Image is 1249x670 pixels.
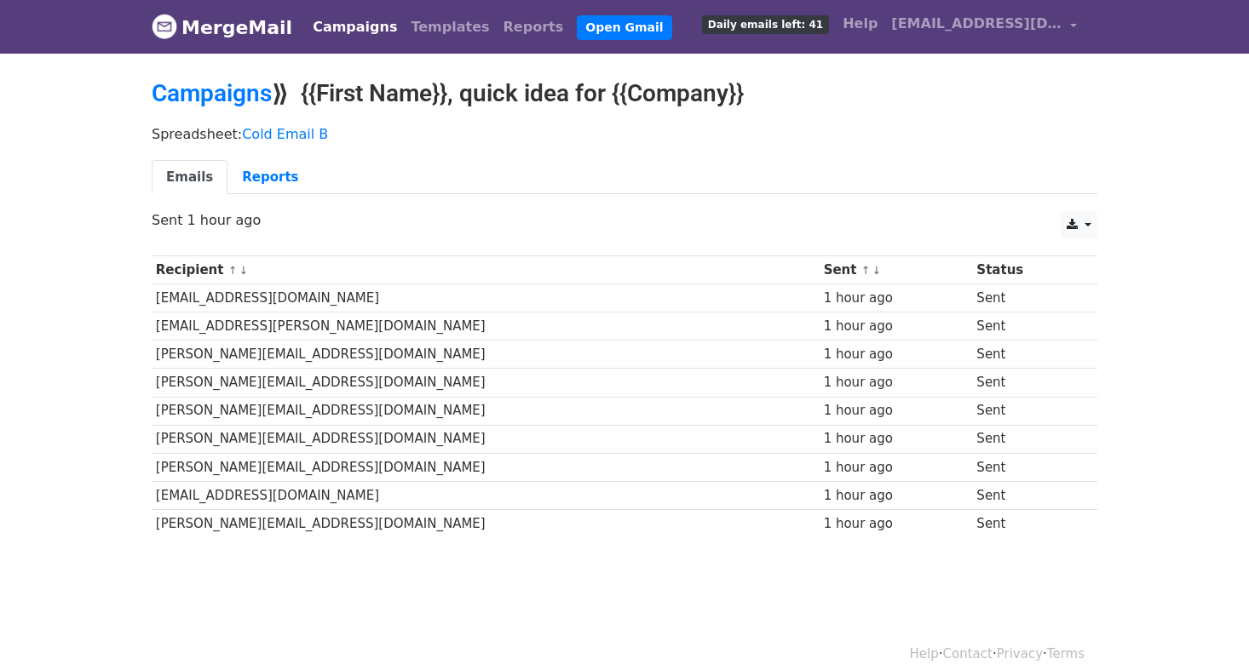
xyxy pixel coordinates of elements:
[891,14,1062,34] span: [EMAIL_ADDRESS][DOMAIN_NAME]
[702,15,829,34] span: Daily emails left: 41
[152,481,820,509] td: [EMAIL_ADDRESS][DOMAIN_NAME]
[497,10,571,44] a: Reports
[152,397,820,425] td: [PERSON_NAME][EMAIL_ADDRESS][DOMAIN_NAME]
[228,264,238,277] a: ↑
[861,264,871,277] a: ↑
[152,160,227,195] a: Emails
[152,211,1097,229] p: Sent 1 hour ago
[973,369,1081,397] td: Sent
[973,284,1081,312] td: Sent
[884,7,1084,47] a: [EMAIL_ADDRESS][DOMAIN_NAME]
[152,14,177,39] img: MergeMail logo
[152,425,820,453] td: [PERSON_NAME][EMAIL_ADDRESS][DOMAIN_NAME]
[824,317,969,336] div: 1 hour ago
[820,256,973,284] th: Sent
[152,509,820,537] td: [PERSON_NAME][EMAIL_ADDRESS][DOMAIN_NAME]
[152,125,1097,143] p: Spreadsheet:
[152,341,820,369] td: [PERSON_NAME][EMAIL_ADDRESS][DOMAIN_NAME]
[973,481,1081,509] td: Sent
[152,79,1097,108] h2: ⟫ {{First Name}}, quick idea for {{Company}}
[824,429,969,449] div: 1 hour ago
[973,341,1081,369] td: Sent
[973,425,1081,453] td: Sent
[577,15,671,40] a: Open Gmail
[824,289,969,308] div: 1 hour ago
[997,646,1043,661] a: Privacy
[227,160,313,195] a: Reports
[973,256,1081,284] th: Status
[152,453,820,481] td: [PERSON_NAME][EMAIL_ADDRESS][DOMAIN_NAME]
[242,126,328,142] a: Cold Email B
[152,256,820,284] th: Recipient
[973,397,1081,425] td: Sent
[695,7,836,41] a: Daily emails left: 41
[943,646,993,661] a: Contact
[973,312,1081,341] td: Sent
[824,345,969,364] div: 1 hour ago
[152,9,292,45] a: MergeMail
[152,79,272,107] a: Campaigns
[836,7,884,41] a: Help
[152,312,820,341] td: [EMAIL_ADDRESS][PERSON_NAME][DOMAIN_NAME]
[973,509,1081,537] td: Sent
[1047,646,1085,661] a: Terms
[910,646,939,661] a: Help
[152,284,820,312] td: [EMAIL_ADDRESS][DOMAIN_NAME]
[973,453,1081,481] td: Sent
[404,10,496,44] a: Templates
[824,401,969,421] div: 1 hour ago
[824,486,969,506] div: 1 hour ago
[239,264,248,277] a: ↓
[872,264,881,277] a: ↓
[824,514,969,534] div: 1 hour ago
[152,369,820,397] td: [PERSON_NAME][EMAIL_ADDRESS][DOMAIN_NAME]
[306,10,404,44] a: Campaigns
[824,373,969,392] div: 1 hour ago
[824,458,969,478] div: 1 hour ago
